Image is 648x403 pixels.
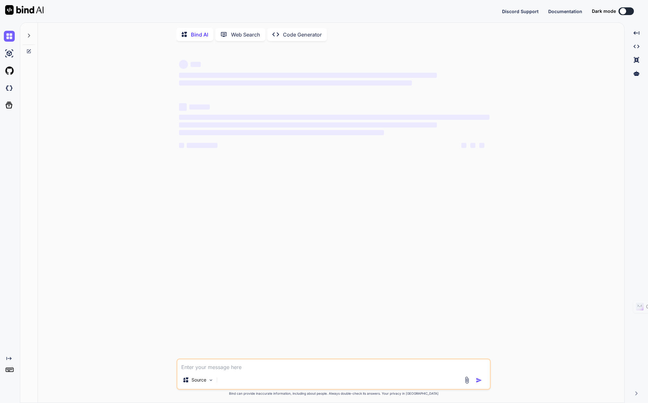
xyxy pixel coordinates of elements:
[179,143,184,148] span: ‌
[179,130,384,135] span: ‌
[179,122,437,127] span: ‌
[4,48,15,59] img: ai-studio
[283,31,322,38] p: Code Generator
[463,376,471,384] img: attachment
[179,73,437,78] span: ‌
[548,9,582,14] span: Documentation
[502,8,539,15] button: Discord Support
[5,5,44,15] img: Bind AI
[470,143,475,148] span: ‌
[592,8,616,14] span: Dark mode
[191,31,208,38] p: Bind AI
[179,115,490,120] span: ‌
[192,377,206,383] p: Source
[502,9,539,14] span: Discord Support
[476,377,482,383] img: icon
[191,62,201,67] span: ‌
[189,104,210,110] span: ‌
[176,391,491,396] p: Bind can provide inaccurate information, including about people. Always double-check its answers....
[179,60,188,69] span: ‌
[179,103,187,111] span: ‌
[4,65,15,76] img: githubLight
[179,80,412,86] span: ‌
[4,31,15,42] img: chat
[231,31,260,38] p: Web Search
[479,143,484,148] span: ‌
[4,83,15,94] img: darkCloudIdeIcon
[461,143,466,148] span: ‌
[187,143,217,148] span: ‌
[208,377,214,383] img: Pick Models
[548,8,582,15] button: Documentation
